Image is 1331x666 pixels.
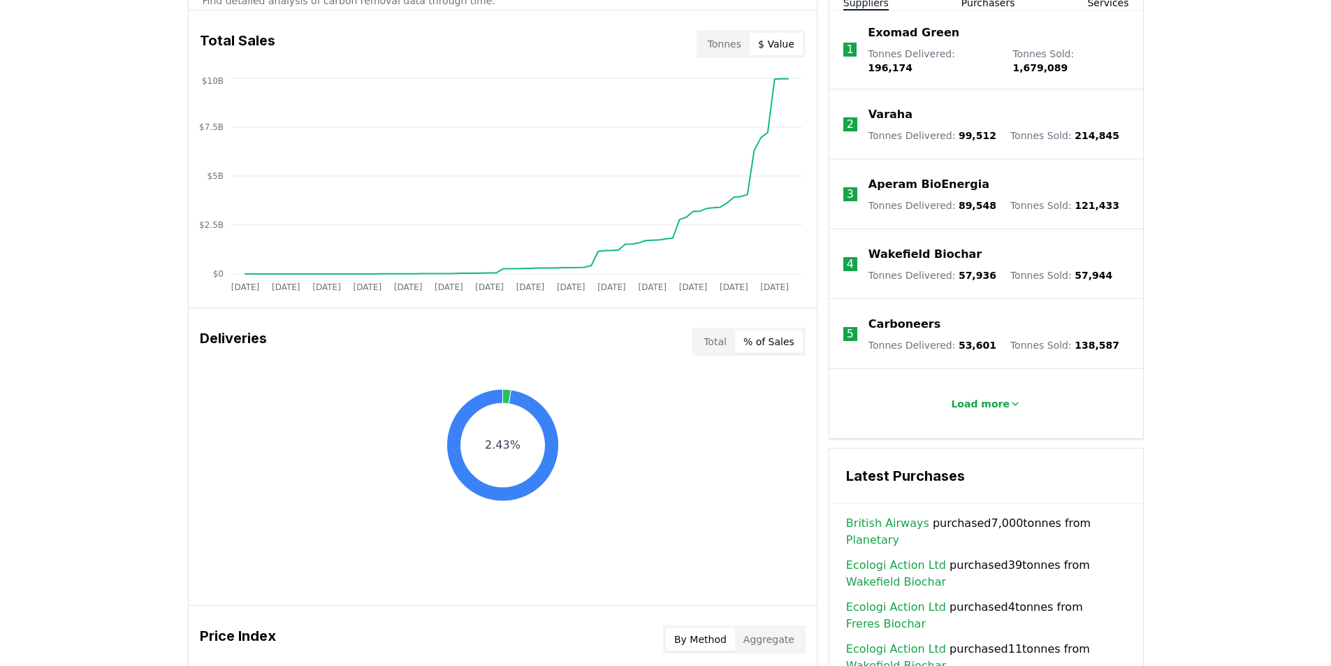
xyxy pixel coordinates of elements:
[750,33,803,55] button: $ Value
[846,599,946,616] a: Ecologi Action Ltd
[846,465,1126,486] h3: Latest Purchases
[199,220,224,230] tspan: $2.5B
[868,246,982,263] a: Wakefield Biochar
[868,47,998,75] p: Tonnes Delivered :
[847,256,854,273] p: 4
[959,130,996,141] span: 99,512
[435,282,463,292] tspan: [DATE]
[207,171,224,181] tspan: $5B
[699,33,750,55] button: Tonnes
[1012,62,1068,73] span: 1,679,089
[720,282,748,292] tspan: [DATE]
[868,176,989,193] a: Aperam BioEnergia
[1012,47,1128,75] p: Tonnes Sold :
[353,282,381,292] tspan: [DATE]
[638,282,667,292] tspan: [DATE]
[735,331,803,353] button: % of Sales
[868,198,996,212] p: Tonnes Delivered :
[846,515,929,532] a: British Airways
[200,625,276,653] h3: Price Index
[735,628,803,651] button: Aggregate
[597,282,626,292] tspan: [DATE]
[847,326,854,342] p: 5
[846,532,899,549] a: Planetary
[847,186,854,203] p: 3
[959,200,996,211] span: 89,548
[516,282,544,292] tspan: [DATE]
[1075,270,1112,281] span: 57,944
[199,122,224,132] tspan: $7.5B
[231,282,259,292] tspan: [DATE]
[940,390,1032,418] button: Load more
[556,282,585,292] tspan: [DATE]
[868,316,940,333] a: Carboneers
[846,616,926,632] a: Freres Biochar
[868,268,996,282] p: Tonnes Delivered :
[868,338,996,352] p: Tonnes Delivered :
[760,282,789,292] tspan: [DATE]
[485,438,521,451] text: 2.43%
[868,129,996,143] p: Tonnes Delivered :
[312,282,341,292] tspan: [DATE]
[846,557,1126,591] span: purchased 39 tonnes from
[200,328,267,356] h3: Deliveries
[951,397,1010,411] p: Load more
[846,41,853,58] p: 1
[1075,200,1119,211] span: 121,433
[393,282,422,292] tspan: [DATE]
[1010,129,1119,143] p: Tonnes Sold :
[1010,338,1119,352] p: Tonnes Sold :
[271,282,300,292] tspan: [DATE]
[846,574,946,591] a: Wakefield Biochar
[1075,130,1119,141] span: 214,845
[1075,340,1119,351] span: 138,587
[666,628,735,651] button: By Method
[846,515,1126,549] span: purchased 7,000 tonnes from
[959,270,996,281] span: 57,936
[1010,198,1119,212] p: Tonnes Sold :
[846,599,1126,632] span: purchased 4 tonnes from
[847,116,854,133] p: 2
[212,269,223,279] tspan: $0
[1010,268,1112,282] p: Tonnes Sold :
[846,641,946,658] a: Ecologi Action Ltd
[695,331,735,353] button: Total
[200,30,275,58] h3: Total Sales
[846,557,946,574] a: Ecologi Action Ltd
[475,282,504,292] tspan: [DATE]
[868,62,912,73] span: 196,174
[201,76,223,86] tspan: $10B
[959,340,996,351] span: 53,601
[868,24,959,41] a: Exomad Green
[868,106,912,123] a: Varaha
[678,282,707,292] tspan: [DATE]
